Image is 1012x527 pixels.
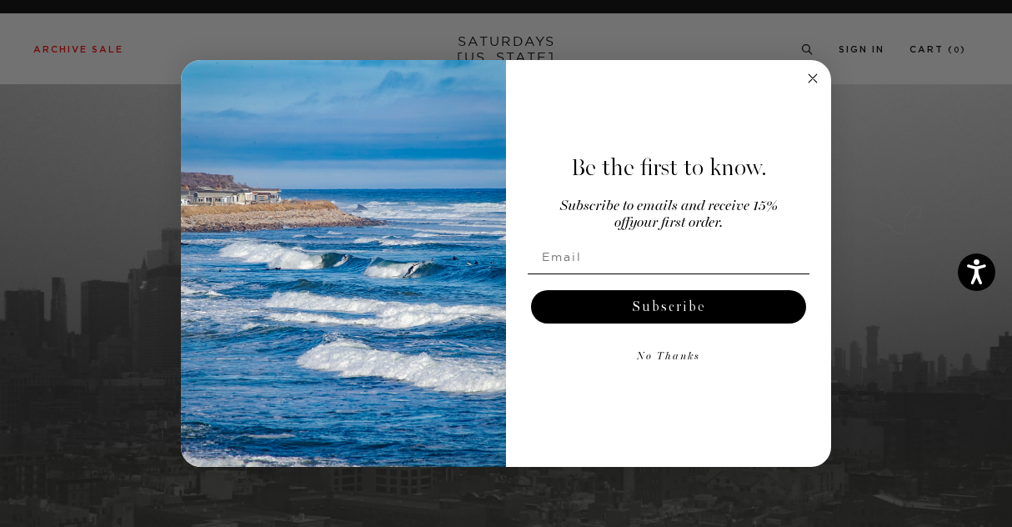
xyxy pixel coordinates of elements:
[531,290,806,324] button: Subscribe
[803,68,823,88] button: Close dialog
[528,240,809,274] input: Email
[614,216,629,230] span: off
[571,153,767,182] span: Be the first to know.
[629,216,723,230] span: your first order.
[181,60,506,467] img: 125c788d-000d-4f3e-b05a-1b92b2a23ec9.jpeg
[528,340,809,374] button: No Thanks
[528,274,809,274] img: underline
[560,199,778,213] span: Subscribe to emails and receive 15%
